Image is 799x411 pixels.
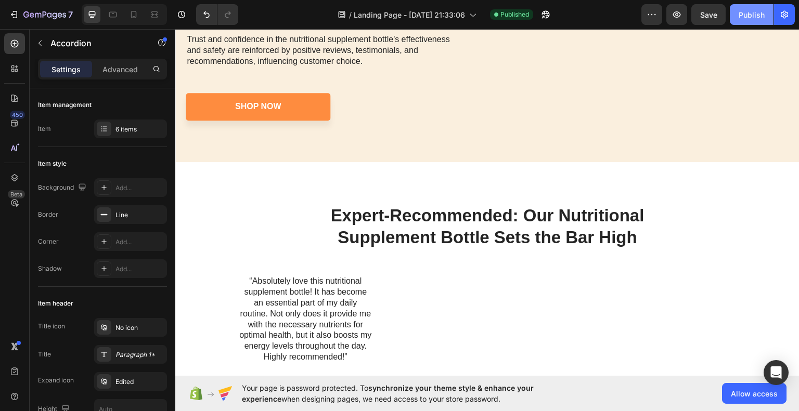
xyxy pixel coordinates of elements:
[175,29,799,376] iframe: Design area
[38,159,67,168] div: Item style
[38,299,73,308] div: Item header
[730,4,774,25] button: Publish
[115,350,164,360] div: Paragraph 1*
[38,264,62,273] div: Shadow
[500,10,529,19] span: Published
[10,111,25,119] div: 450
[50,37,139,49] p: Accordion
[8,190,25,198] div: Beta
[38,210,58,219] div: Border
[38,100,92,110] div: Item management
[115,264,164,274] div: Add...
[196,4,238,25] div: Undo/Redo
[38,124,51,134] div: Item
[115,377,164,387] div: Edited
[4,4,78,25] button: 7
[38,376,74,385] div: Expand icon
[691,4,726,25] button: Save
[38,181,88,195] div: Background
[38,237,59,246] div: Corner
[68,8,73,21] p: 7
[700,10,717,19] span: Save
[115,210,164,220] div: Line
[38,322,65,331] div: Title icon
[102,64,138,75] p: Advanced
[115,323,164,333] div: No icon
[739,9,765,20] div: Publish
[242,382,574,404] span: Your page is password protected. To when designing pages, we need access to your store password.
[115,183,164,193] div: Add...
[115,237,164,247] div: Add...
[764,360,789,385] div: Open Intercom Messenger
[349,9,352,20] span: /
[354,9,465,20] span: Landing Page - [DATE] 21:33:06
[51,64,81,75] p: Settings
[731,388,778,399] span: Allow access
[115,125,164,134] div: 6 items
[722,383,787,404] button: Allow access
[242,383,534,403] span: synchronize your theme style & enhance your experience
[38,350,51,359] div: Title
